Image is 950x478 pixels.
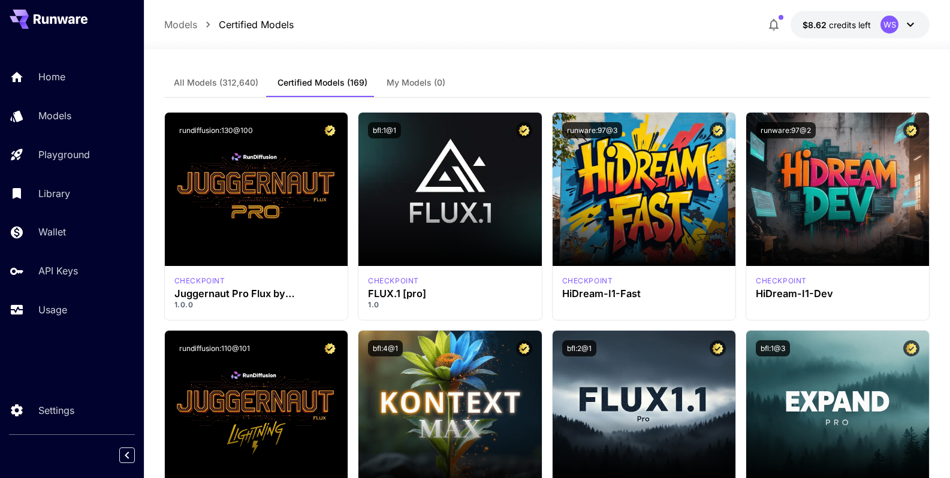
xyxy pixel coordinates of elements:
a: Certified Models [219,17,294,32]
button: Certified Model – Vetted for best performance and includes a commercial license. [903,340,919,356]
span: $8.62 [803,20,829,30]
div: HiDream Fast [562,276,613,286]
button: runware:97@3 [562,122,622,138]
div: $8.61949 [803,19,871,31]
button: Certified Model – Vetted for best performance and includes a commercial license. [322,122,338,138]
span: My Models (0) [387,77,445,88]
button: Certified Model – Vetted for best performance and includes a commercial license. [710,122,726,138]
div: FLUX.1 D [174,276,225,286]
button: Certified Model – Vetted for best performance and includes a commercial license. [516,122,532,138]
button: $8.61949WS [791,11,930,38]
button: Certified Model – Vetted for best performance and includes a commercial license. [710,340,726,356]
nav: breadcrumb [164,17,294,32]
h3: Juggernaut Pro Flux by RunDiffusion [174,288,338,299]
button: Certified Model – Vetted for best performance and includes a commercial license. [322,340,338,356]
div: fluxpro [368,276,419,286]
button: bfl:4@1 [368,340,403,356]
p: Wallet [38,225,66,239]
p: 1.0.0 [174,299,338,310]
p: API Keys [38,264,78,278]
p: 1.0 [368,299,532,310]
p: checkpoint [368,276,419,286]
a: Models [164,17,197,32]
span: Certified Models (169) [278,77,367,88]
p: checkpoint [562,276,613,286]
button: runware:97@2 [756,122,816,138]
span: All Models (312,640) [174,77,258,88]
button: bfl:1@3 [756,340,790,356]
button: rundiffusion:130@100 [174,122,258,138]
p: Usage [38,302,67,317]
p: Settings [38,403,74,418]
button: Certified Model – Vetted for best performance and includes a commercial license. [516,340,532,356]
p: Models [38,108,71,123]
button: Certified Model – Vetted for best performance and includes a commercial license. [903,122,919,138]
p: checkpoint [174,276,225,286]
button: rundiffusion:110@101 [174,340,255,356]
div: HiDream Dev [756,276,807,286]
p: Library [38,186,70,201]
div: Collapse sidebar [128,444,144,466]
span: credits left [829,20,871,30]
div: WS [880,16,898,34]
p: Playground [38,147,90,162]
h3: HiDream-I1-Fast [562,288,726,299]
button: bfl:2@1 [562,340,596,356]
h3: HiDream-I1-Dev [756,288,919,299]
p: Home [38,69,65,84]
button: bfl:1@1 [368,122,401,138]
h3: FLUX.1 [pro] [368,288,532,299]
button: Collapse sidebar [119,447,135,463]
p: checkpoint [756,276,807,286]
